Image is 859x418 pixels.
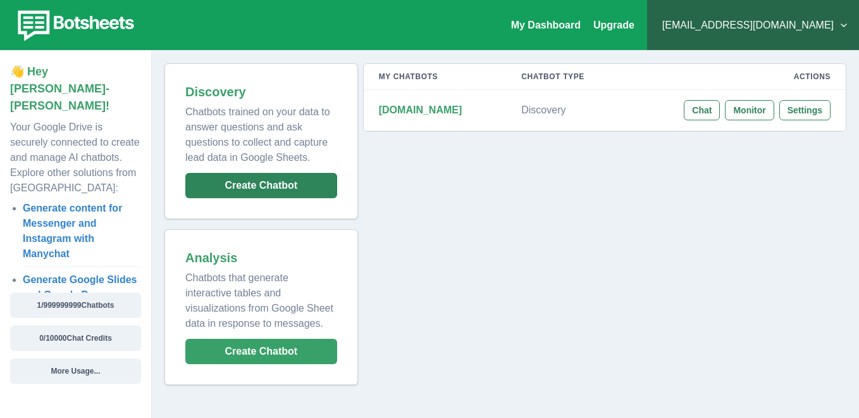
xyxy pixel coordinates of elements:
[23,203,122,259] a: Generate content for Messenger and Instagram with Manychat
[684,100,720,120] button: Chat
[23,274,137,300] a: Generate Google Slides and Google Docs
[379,104,462,115] strong: [DOMAIN_NAME]
[10,293,141,318] button: 1/999999999Chatbots
[364,64,507,90] th: My Chatbots
[185,339,337,364] button: Create Chatbot
[185,99,337,165] p: Chatbots trained on your data to answer questions and ask questions to collect and capture lead d...
[521,104,608,117] p: Discovery
[725,100,774,120] button: Monitor
[10,358,141,384] button: More Usage...
[185,265,337,331] p: Chatbots that generate interactive tables and visualizations from Google Sheet data in response t...
[511,20,581,30] a: My Dashboard
[10,115,141,196] p: Your Google Drive is securely connected to create and manage AI chatbots. Explore other solutions...
[593,20,634,30] a: Upgrade
[10,8,138,43] img: botsheets-logo.png
[185,173,337,198] button: Create Chatbot
[10,326,141,351] button: 0/10000Chat Credits
[657,13,849,38] button: [EMAIL_ADDRESS][DOMAIN_NAME]
[506,64,623,90] th: Chatbot Type
[779,100,831,120] button: Settings
[624,64,846,90] th: Actions
[185,84,337,99] h2: Discovery
[185,250,337,265] h2: Analysis
[10,63,141,115] p: 👋 Hey [PERSON_NAME]-[PERSON_NAME]!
